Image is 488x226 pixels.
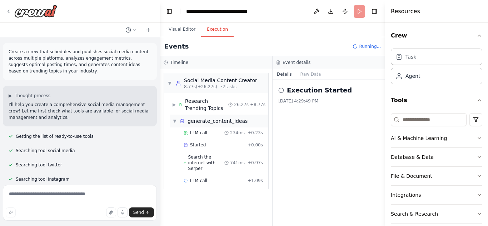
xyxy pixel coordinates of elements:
span: 26.27s [234,102,249,107]
span: 741ms [230,160,245,166]
span: ▶ [9,93,12,99]
span: Searching tool instagram [16,176,70,182]
div: Social Media Content Creator [184,77,257,84]
div: Task [405,53,416,60]
div: Search & Research [391,210,438,217]
span: 8.77s (+26.27s) [184,84,217,90]
button: Upload files [106,207,116,217]
span: + 0.97s [248,160,263,166]
nav: breadcrumb [186,8,267,15]
h3: Timeline [170,60,188,65]
p: I'll help you create a comprehensive social media management crew! Let me first check what tools ... [9,101,151,121]
button: Improve this prompt [6,207,16,217]
span: • 2 task s [220,84,236,90]
span: Started [190,142,206,148]
span: Research Trending Topics [185,97,228,112]
span: ▼ [173,118,177,124]
span: LLM call [190,178,207,184]
button: Crew [391,26,482,46]
div: Database & Data [391,154,434,161]
span: Running... [359,44,381,49]
button: File & Document [391,167,482,185]
button: Database & Data [391,148,482,166]
button: Details [273,69,296,79]
button: Execution [201,22,234,37]
span: ▼ [168,80,172,86]
span: + 0.23s [248,130,263,136]
h2: Execution Started [287,85,352,95]
button: Raw Data [296,69,325,79]
button: AI & Machine Learning [391,129,482,147]
span: ▶ [173,102,176,107]
button: Hide left sidebar [164,6,174,16]
button: Start a new chat [143,26,154,34]
span: Searching tool twitter [16,162,62,168]
h4: Resources [391,7,420,16]
span: LLM call [190,130,207,136]
button: Visual Editor [163,22,201,37]
button: Tools [391,90,482,110]
button: Hide right sidebar [369,6,379,16]
h2: Events [164,41,189,51]
div: Integrations [391,191,421,199]
span: + 8.77s [250,102,265,107]
button: Integrations [391,186,482,204]
button: Send [129,207,154,217]
span: Thought process [15,93,50,99]
button: Switch to previous chat [123,26,140,34]
button: Search & Research [391,205,482,223]
img: Logo [14,5,57,17]
div: AI & Machine Learning [391,135,447,142]
span: Send [133,210,144,215]
span: Getting the list of ready-to-use tools [16,134,94,139]
h3: Event details [283,60,310,65]
span: + 0.00s [248,142,263,148]
span: Searching tool social media [16,148,75,154]
div: Agent [405,72,420,80]
div: File & Document [391,172,432,180]
div: Crew [391,46,482,90]
p: Create a crew that schedules and publishes social media content across multiple platforms, analyz... [9,49,151,74]
span: Search the internet with Serper [188,154,224,171]
div: [DATE] 4:29:49 PM [278,98,379,104]
button: ▶Thought process [9,93,50,99]
span: + 1.09s [248,178,263,184]
span: 234ms [230,130,245,136]
button: Click to speak your automation idea [118,207,128,217]
span: generate_content_ideas [188,117,248,125]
